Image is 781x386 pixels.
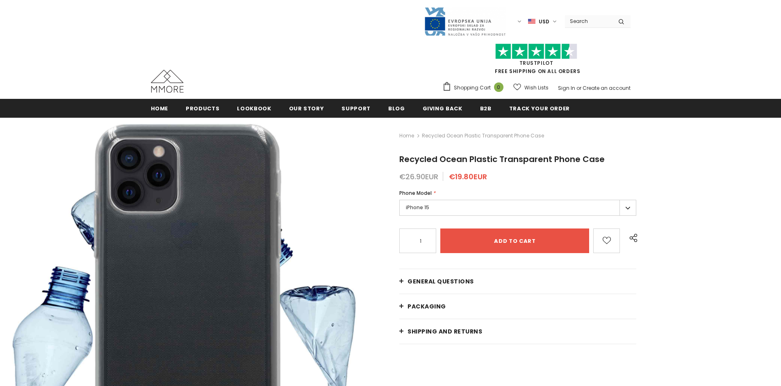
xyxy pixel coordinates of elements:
a: Create an account [583,85,631,91]
a: support [342,99,371,117]
span: Shipping and returns [408,327,482,336]
a: Trustpilot [519,59,553,66]
a: Wish Lists [513,80,549,95]
a: Our Story [289,99,324,117]
img: Javni Razpis [424,7,506,37]
span: or [576,85,581,91]
span: Home [151,105,168,112]
img: USD [528,18,535,25]
span: Recycled Ocean Plastic Transparent Phone Case [399,153,605,165]
input: Search Site [565,15,612,27]
span: €19.80EUR [449,171,487,182]
span: PACKAGING [408,302,446,311]
a: B2B [480,99,492,117]
span: Giving back [423,105,462,112]
a: Sign In [558,85,575,91]
span: Recycled Ocean Plastic Transparent Phone Case [422,131,544,141]
span: Blog [388,105,405,112]
a: Home [399,131,414,141]
span: Track your order [509,105,570,112]
span: Lookbook [237,105,271,112]
span: support [342,105,371,112]
a: General Questions [399,269,636,294]
a: Lookbook [237,99,271,117]
a: Track your order [509,99,570,117]
span: €26.90EUR [399,171,438,182]
img: MMORE Cases [151,70,184,93]
label: iPhone 15 [399,200,636,216]
span: FREE SHIPPING ON ALL ORDERS [442,47,631,75]
span: Wish Lists [524,84,549,92]
span: Our Story [289,105,324,112]
span: 0 [494,82,503,92]
a: Javni Razpis [424,18,506,25]
span: B2B [480,105,492,112]
span: Phone Model [399,190,432,196]
a: Products [186,99,219,117]
a: Blog [388,99,405,117]
span: USD [539,18,549,26]
input: Add to cart [440,228,589,253]
span: Shopping Cart [454,84,491,92]
a: Home [151,99,168,117]
a: Giving back [423,99,462,117]
span: General Questions [408,277,474,286]
img: Trust Pilot Stars [495,43,577,59]
a: Shipping and returns [399,319,636,344]
a: PACKAGING [399,294,636,319]
a: Shopping Cart 0 [442,82,508,94]
span: Products [186,105,219,112]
